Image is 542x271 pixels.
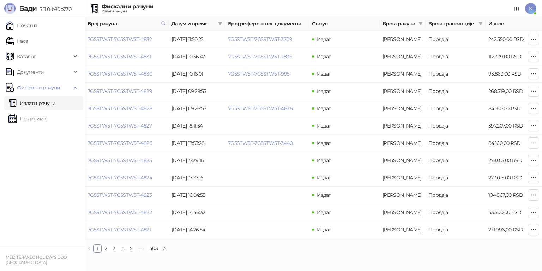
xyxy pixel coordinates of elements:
[225,17,309,31] th: Број референтног документа
[169,187,225,204] td: [DATE] 16:04:55
[426,152,486,169] td: Продаја
[88,105,152,112] a: 7G5STW5T-7G5STW5T-4828
[478,22,483,26] span: filter
[217,18,224,29] span: filter
[85,17,169,31] th: Број рачуна
[135,244,147,253] li: Следећих 5 Страна
[511,3,522,14] a: Документација
[426,221,486,238] td: Продаја
[426,31,486,48] td: Продаја
[486,83,535,100] td: 268.319,00 RSD
[4,3,16,14] img: Logo
[525,3,536,14] span: K
[6,34,28,48] a: Каса
[85,221,169,238] td: 7G5STW5T-7G5STW5T-4821
[87,246,91,251] span: left
[486,221,535,238] td: 231.996,00 RSD
[426,65,486,83] td: Продаја
[317,175,331,181] span: Издат
[426,17,486,31] th: Врста трансакције
[160,244,169,253] li: Следећа страна
[171,20,215,28] span: Датум и време
[88,140,152,146] a: 7G5STW5T-7G5STW5T-4826
[85,83,169,100] td: 7G5STW5T-7G5STW5T-4829
[486,204,535,221] td: 43.500,00 RSD
[85,117,169,135] td: 7G5STW5T-7G5STW5T-4827
[486,187,535,204] td: 104.867,00 RSD
[88,192,152,198] a: 7G5STW5T-7G5STW5T-4823
[110,244,119,253] li: 3
[169,48,225,65] td: [DATE] 10:56:47
[85,100,169,117] td: 7G5STW5T-7G5STW5T-4828
[426,100,486,117] td: Продаја
[380,100,426,117] td: Аванс
[486,48,535,65] td: 112.339,00 RSD
[169,221,225,238] td: [DATE] 14:26:54
[169,204,225,221] td: [DATE] 14:46:32
[317,123,331,129] span: Издат
[317,88,331,94] span: Издат
[8,96,56,110] a: Издати рачуни
[228,71,290,77] a: 7G5STW5T-7G5STW5T-995
[380,152,426,169] td: Аванс
[110,245,118,252] a: 3
[486,65,535,83] td: 93.863,00 RSD
[426,204,486,221] td: Продаја
[88,20,158,28] span: Број рачуна
[88,36,152,42] a: 7G5STW5T-7G5STW5T-4832
[102,4,153,10] div: Фискални рачуни
[169,65,225,83] td: [DATE] 10:16:01
[380,83,426,100] td: Аванс
[88,226,151,233] a: 7G5STW5T-7G5STW5T-4821
[417,18,424,29] span: filter
[426,169,486,187] td: Продаја
[380,204,426,221] td: Аванс
[94,245,101,252] a: 1
[88,71,152,77] a: 7G5STW5T-7G5STW5T-4830
[426,117,486,135] td: Продаја
[380,221,426,238] td: Аванс
[317,192,331,198] span: Издат
[147,245,160,252] a: 403
[88,88,152,94] a: 7G5STW5T-7G5STW5T-4829
[426,187,486,204] td: Продаја
[380,65,426,83] td: Аванс
[380,31,426,48] td: Аванс
[317,140,331,146] span: Издат
[317,157,331,164] span: Издат
[477,18,484,29] span: filter
[17,81,60,95] span: Фискални рачуни
[486,100,535,117] td: 84.160,00 RSD
[486,135,535,152] td: 84.160,00 RSD
[169,169,225,187] td: [DATE] 17:37:16
[218,22,222,26] span: filter
[228,36,292,42] a: 7G5STW5T-7G5STW5T-3709
[317,209,331,216] span: Издат
[380,117,426,135] td: Аванс
[228,140,293,146] a: 7G5STW5T-7G5STW5T-3440
[119,245,127,252] a: 4
[127,245,135,252] a: 5
[380,187,426,204] td: Аванс
[88,123,152,129] a: 7G5STW5T-7G5STW5T-4827
[102,10,153,13] div: Издати рачуни
[380,169,426,187] td: Аванс
[127,244,135,253] li: 5
[85,244,93,253] li: Претходна страна
[380,135,426,152] td: Аванс
[85,65,169,83] td: 7G5STW5T-7G5STW5T-4830
[8,112,46,126] a: По данима
[19,4,37,13] span: Бади
[228,53,292,60] a: 7G5STW5T-7G5STW5T-2836
[93,244,102,253] li: 1
[17,49,36,64] span: Каталог
[85,244,93,253] button: left
[169,31,225,48] td: [DATE] 11:50:25
[486,152,535,169] td: 273.015,00 RSD
[228,105,293,112] a: 7G5STW5T-7G5STW5T-4826
[6,255,67,265] small: MEDITERANEO HOLIDAYS DOO [GEOGRAPHIC_DATA]
[6,18,37,33] a: Почетна
[85,169,169,187] td: 7G5STW5T-7G5STW5T-4824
